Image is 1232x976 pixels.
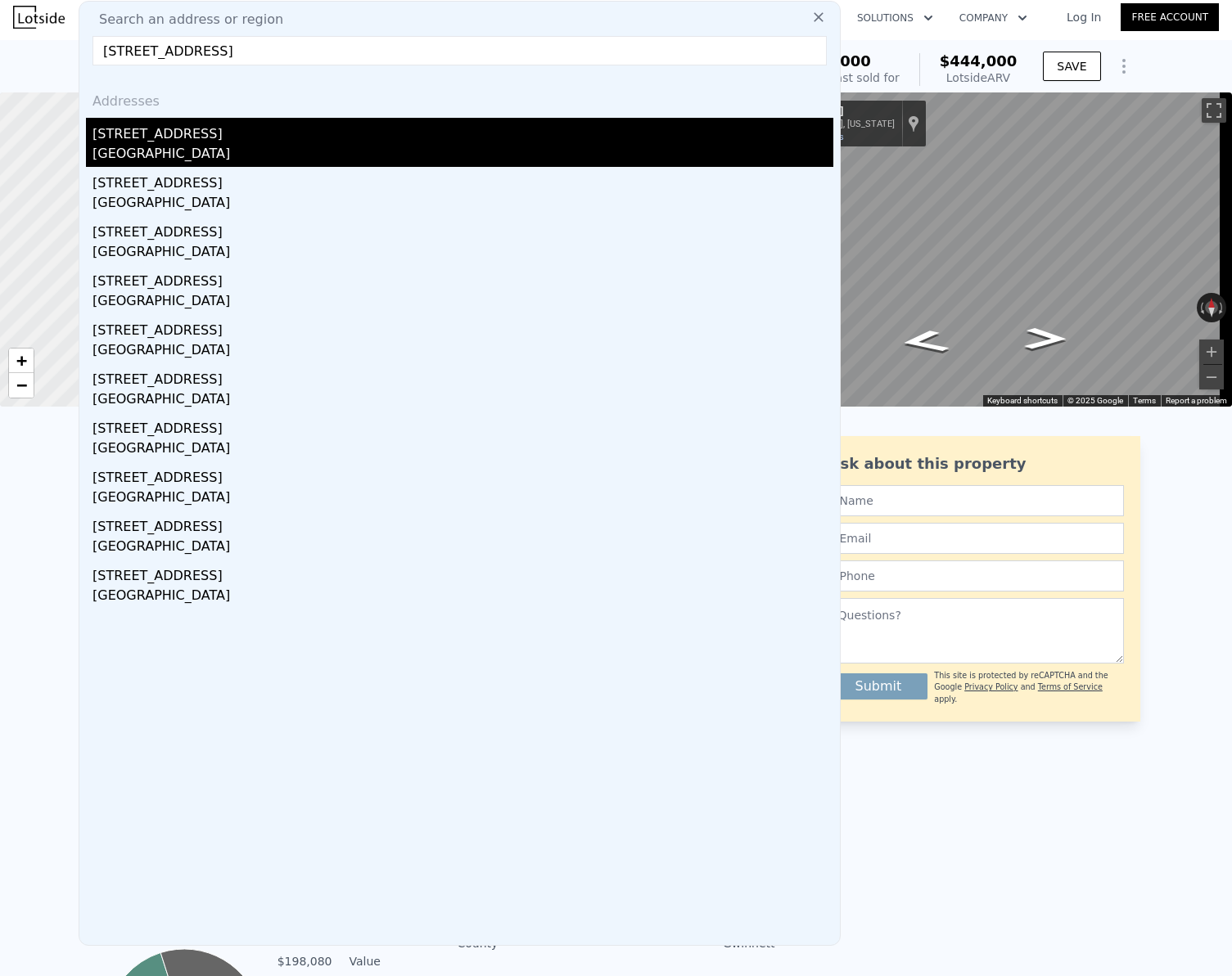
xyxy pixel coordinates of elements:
a: Terms (opens in new tab) [1133,396,1156,405]
a: Terms of Service [1038,682,1103,691]
a: Show location on map [908,115,919,133]
div: [STREET_ADDRESS] [93,560,833,586]
div: [STREET_ADDRESS] [93,118,833,144]
input: Phone [829,560,1124,591]
div: [GEOGRAPHIC_DATA] [93,389,833,412]
button: Keyboard shortcuts [987,395,1058,407]
button: SAVE [1043,52,1100,81]
div: [GEOGRAPHIC_DATA] [93,488,833,510]
button: Solutions [844,3,946,33]
div: [STREET_ADDRESS] [93,314,833,340]
div: [STREET_ADDRESS] [93,363,833,389]
div: [STREET_ADDRESS] [93,265,833,291]
input: Enter an address, city, region, neighborhood or zip code [93,36,827,65]
button: Rotate clockwise [1218,293,1227,322]
div: [GEOGRAPHIC_DATA] [93,193,833,216]
div: [GEOGRAPHIC_DATA] [93,242,833,265]
span: Search an address or region [86,10,283,29]
button: Rotate counterclockwise [1197,293,1206,322]
button: Toggle fullscreen view [1202,98,1226,123]
div: [GEOGRAPHIC_DATA] [93,439,833,461]
a: Privacy Policy [964,682,1018,691]
div: This site is protected by reCAPTCHA and the Google and apply. [934,670,1123,705]
span: $444,000 [940,52,1018,70]
input: Name [829,485,1124,516]
a: Zoom out [9,373,34,398]
div: [GEOGRAPHIC_DATA] [93,291,833,314]
a: Zoom in [9,349,34,373]
div: [STREET_ADDRESS] [93,412,833,439]
a: Report a problem [1166,396,1227,405]
div: Off Market, last sold for [765,70,900,86]
div: [STREET_ADDRESS] [93,216,833,242]
span: © 2025 Google [1067,396,1123,405]
input: Email [829,523,1124,554]
button: Show Options [1108,50,1140,83]
div: [STREET_ADDRESS] [93,510,833,537]
img: Lotside [13,6,65,29]
div: [STREET_ADDRESS] [93,167,833,193]
div: Lotside ARV [940,70,1018,86]
path: Go East, Frankfurt Ct [1007,322,1085,354]
div: [GEOGRAPHIC_DATA] [93,537,833,560]
span: − [16,375,27,395]
div: Ask about this property [829,452,1124,475]
button: Zoom in [1199,340,1224,364]
button: Submit [829,673,928,699]
td: Value [346,952,420,970]
div: Map [749,92,1232,407]
div: [STREET_ADDRESS] [93,461,833,488]
div: [GEOGRAPHIC_DATA] [93,144,833,167]
path: Go West, Frankfurt Ct [878,324,970,359]
button: Company [946,3,1040,33]
button: Reset the view [1205,293,1217,322]
span: + [16,350,27,371]
div: [GEOGRAPHIC_DATA] [93,586,833,609]
div: Addresses [86,79,833,118]
a: Free Account [1121,3,1219,31]
button: Zoom out [1199,365,1224,389]
div: Street View [749,92,1232,407]
a: Log In [1047,9,1121,25]
td: $198,080 [277,952,333,970]
div: [GEOGRAPHIC_DATA] [93,340,833,363]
